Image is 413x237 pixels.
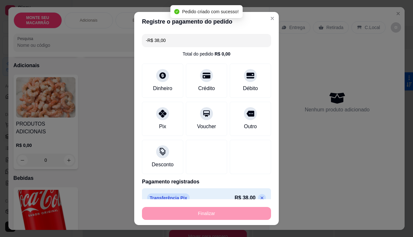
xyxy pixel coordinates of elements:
[235,194,256,202] p: R$ 38,00
[244,123,257,130] div: Outro
[147,193,190,202] p: Transferência Pix
[152,161,174,169] div: Desconto
[267,13,277,24] button: Close
[182,9,238,14] span: Pedido criado com sucesso!
[174,9,179,14] span: check-circle
[243,85,258,92] div: Débito
[159,123,166,130] div: Pix
[134,12,279,31] header: Registre o pagamento do pedido
[153,85,172,92] div: Dinheiro
[197,123,216,130] div: Voucher
[142,178,271,186] p: Pagamento registrados
[198,85,215,92] div: Crédito
[183,51,230,57] div: Total do pedido
[146,34,267,47] input: Ex.: hambúrguer de cordeiro
[215,51,230,57] div: R$ 0,00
